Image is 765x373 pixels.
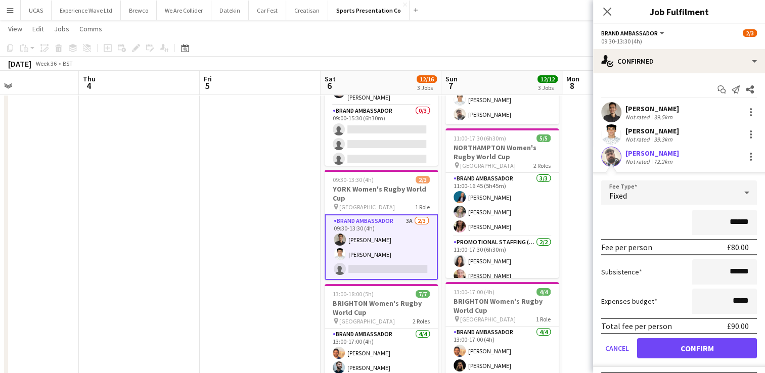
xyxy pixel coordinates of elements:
div: Fee per person [601,242,652,252]
span: 13:00-17:00 (4h) [454,288,494,296]
label: Subsistence [601,267,642,276]
span: 2 Roles [413,317,430,325]
h3: YORK Women's Rugby World Cup [325,184,438,203]
div: 3 Jobs [538,84,557,91]
label: Expenses budget [601,297,657,306]
span: 2/3 [416,176,430,183]
app-job-card: 11:00-17:30 (6h30m)5/5NORTHAMPTON Women's Rugby World Cup [GEOGRAPHIC_DATA]2 RolesBrand Ambassado... [445,128,559,278]
div: Not rated [625,135,652,143]
div: Not rated [625,113,652,121]
app-card-role: Brand Ambassador3/311:00-16:45 (5h45m)[PERSON_NAME][PERSON_NAME][PERSON_NAME] [445,173,559,237]
div: [DATE] [8,59,31,69]
div: £90.00 [727,321,749,331]
span: 7 [444,80,458,91]
a: Edit [28,22,48,35]
h3: Job Fulfilment [593,5,765,18]
div: 09:30-13:30 (4h) [601,37,757,45]
span: Brand Ambassador [601,29,658,37]
div: BST [63,60,73,67]
div: Total fee per person [601,321,672,331]
span: Thu [83,74,96,83]
div: Confirmed [593,49,765,73]
button: UCAS [21,1,52,20]
span: [GEOGRAPHIC_DATA] [460,162,516,169]
button: Creatisan [286,1,328,20]
div: 39.5km [652,113,674,121]
span: 8 [565,80,579,91]
span: View [8,24,22,33]
span: Fri [204,74,212,83]
button: Brewco [121,1,157,20]
span: 4 [81,80,96,91]
div: [PERSON_NAME] [625,126,679,135]
span: Fixed [609,191,627,201]
a: View [4,22,26,35]
button: Car Fest [249,1,286,20]
span: 11:00-17:30 (6h30m) [454,134,506,142]
span: 12/12 [537,75,558,83]
div: £80.00 [727,242,749,252]
span: 1 Role [415,203,430,211]
button: Experience Wave Ltd [52,1,121,20]
button: Confirm [637,338,757,358]
h3: NORTHAMPTON Women's Rugby World Cup [445,143,559,161]
app-card-role: Brand Ambassador3A2/309:30-13:30 (4h)[PERSON_NAME][PERSON_NAME] [325,214,438,280]
span: 1 Role [536,315,551,323]
div: 72.2km [652,158,674,165]
h3: BRIGHTON Women's Rugby World Cup [445,297,559,315]
div: 3 Jobs [417,84,436,91]
button: Sports Presentation Co [328,1,410,20]
span: 4/4 [536,288,551,296]
span: 13:00-18:00 (5h) [333,290,374,298]
div: [PERSON_NAME] [625,104,679,113]
span: Edit [32,24,44,33]
a: Jobs [50,22,73,35]
span: 12/16 [417,75,437,83]
span: 5 [202,80,212,91]
app-card-role: Promotional Staffing (Brand Ambassadors)2/211:00-17:30 (6h30m)[PERSON_NAME][PERSON_NAME] [445,237,559,286]
span: [GEOGRAPHIC_DATA] [460,315,516,323]
span: Comms [79,24,102,33]
span: [GEOGRAPHIC_DATA] [339,203,395,211]
a: Comms [75,22,106,35]
button: We Are Collider [157,1,211,20]
h3: BRIGHTON Women's Rugby World Cup [325,299,438,317]
div: Not rated [625,158,652,165]
span: Sun [445,74,458,83]
button: Brand Ambassador [601,29,666,37]
span: 09:30-13:30 (4h) [333,176,374,183]
span: 5/5 [536,134,551,142]
span: Week 36 [33,60,59,67]
button: Datekin [211,1,249,20]
span: 2/3 [743,29,757,37]
span: 6 [323,80,336,91]
div: [PERSON_NAME] [625,149,679,158]
app-job-card: 09:30-13:30 (4h)2/3YORK Women's Rugby World Cup [GEOGRAPHIC_DATA]1 RoleBrand Ambassador3A2/309:30... [325,170,438,280]
span: Sat [325,74,336,83]
span: Jobs [54,24,69,33]
span: Mon [566,74,579,83]
app-card-role: Brand Ambassador0/309:00-15:30 (6h30m) [325,105,438,169]
button: Cancel [601,338,633,358]
span: [GEOGRAPHIC_DATA] [339,317,395,325]
div: 39.3km [652,135,674,143]
span: 7/7 [416,290,430,298]
span: 2 Roles [533,162,551,169]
